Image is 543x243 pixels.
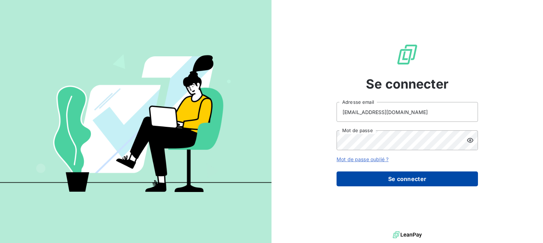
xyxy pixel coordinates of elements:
input: placeholder [337,102,478,122]
span: Se connecter [366,74,449,94]
img: Logo LeanPay [396,43,419,66]
button: Se connecter [337,171,478,186]
img: logo [393,230,422,240]
a: Mot de passe oublié ? [337,156,389,162]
